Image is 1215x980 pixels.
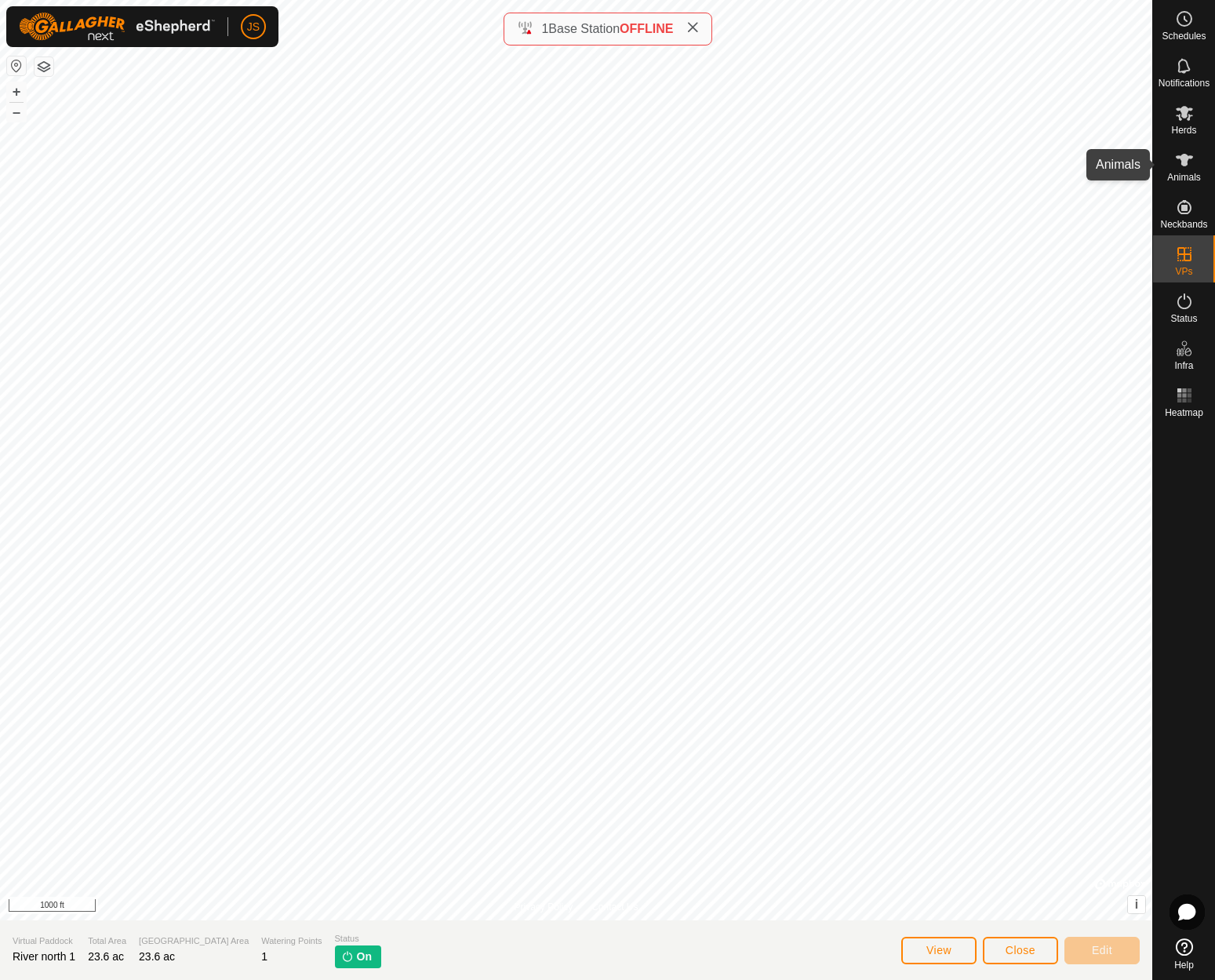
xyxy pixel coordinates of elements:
button: – [7,103,26,122]
span: Schedules [1162,31,1206,41]
span: River north 1 [13,950,75,963]
button: i [1128,896,1145,913]
a: Contact Us [591,900,638,914]
span: VPs [1175,267,1192,276]
span: 23.6 ac [88,950,124,963]
button: + [7,82,26,101]
span: OFFLINE [620,22,673,35]
button: View [901,937,977,964]
span: Virtual Paddock [13,934,75,948]
span: Help [1174,960,1194,970]
span: Notifications [1159,78,1210,88]
span: Edit [1092,944,1112,956]
span: On [357,949,372,965]
span: Watering Points [261,934,322,948]
a: Help [1153,932,1215,976]
span: Base Station [548,22,620,35]
span: 23.6 ac [139,950,175,963]
button: Reset Map [7,56,26,75]
img: Gallagher Logo [19,13,215,41]
span: [GEOGRAPHIC_DATA] Area [139,934,249,948]
span: 1 [541,22,548,35]
span: Status [335,932,381,945]
img: turn-on [341,950,354,963]
span: Animals [1167,173,1201,182]
span: Infra [1174,361,1193,370]
button: Close [983,937,1058,964]
span: Herds [1171,126,1196,135]
span: Heatmap [1165,408,1203,417]
button: Map Layers [35,57,53,76]
span: JS [247,19,260,35]
a: Privacy Policy [514,900,573,914]
span: i [1135,898,1138,911]
span: Close [1006,944,1035,956]
span: View [926,944,951,956]
span: Neckbands [1160,220,1207,229]
span: 1 [261,950,267,963]
span: Status [1170,314,1197,323]
span: Total Area [88,934,126,948]
button: Edit [1064,937,1140,964]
